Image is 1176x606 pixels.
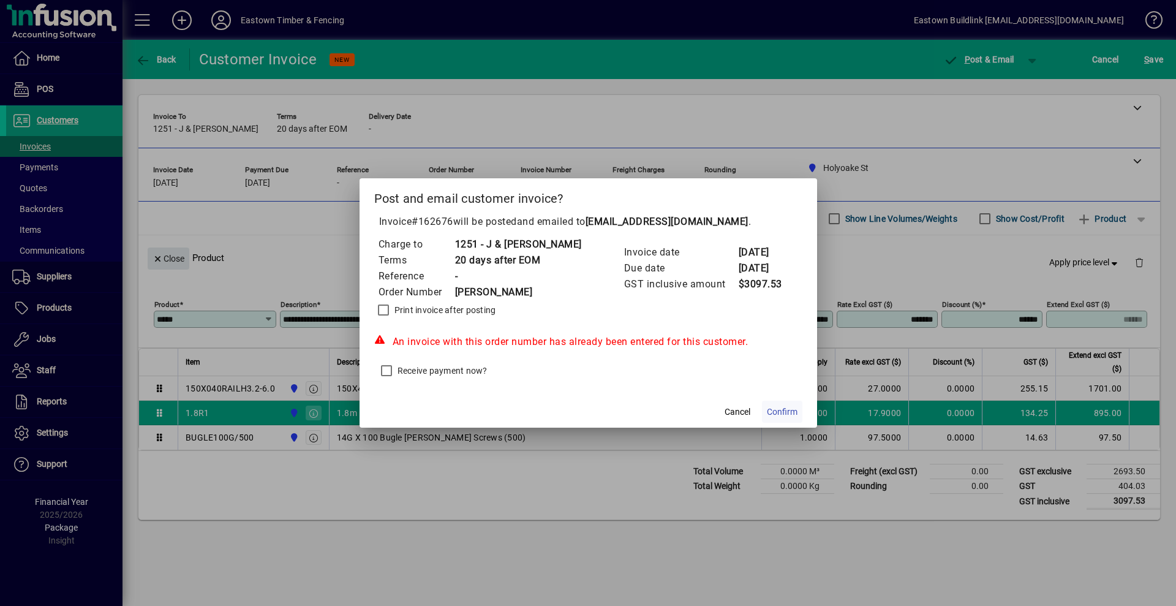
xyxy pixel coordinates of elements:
[378,284,454,300] td: Order Number
[586,216,748,227] b: [EMAIL_ADDRESS][DOMAIN_NAME]
[454,268,582,284] td: -
[718,401,757,423] button: Cancel
[738,276,787,292] td: $3097.53
[378,252,454,268] td: Terms
[725,406,750,419] span: Cancel
[374,335,802,349] div: An invoice with this order number has already been entered for this customer.
[624,260,738,276] td: Due date
[454,252,582,268] td: 20 days after EOM
[738,260,787,276] td: [DATE]
[454,237,582,252] td: 1251 - J & [PERSON_NAME]
[395,365,488,377] label: Receive payment now?
[738,244,787,260] td: [DATE]
[412,216,453,227] span: #162676
[624,244,738,260] td: Invoice date
[378,237,454,252] td: Charge to
[454,284,582,300] td: [PERSON_NAME]
[762,401,802,423] button: Confirm
[767,406,797,419] span: Confirm
[360,178,817,214] h2: Post and email customer invoice?
[624,276,738,292] td: GST inclusive amount
[392,304,496,316] label: Print invoice after posting
[378,268,454,284] td: Reference
[517,216,748,227] span: and emailed to
[374,214,802,229] p: Invoice will be posted .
